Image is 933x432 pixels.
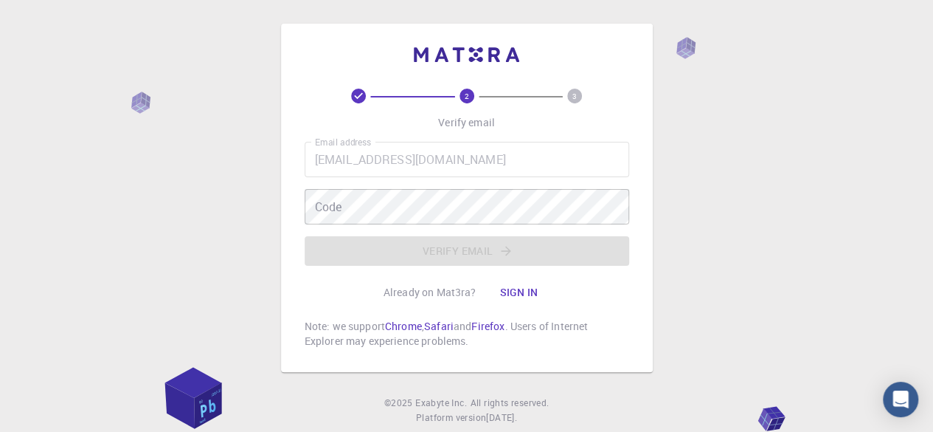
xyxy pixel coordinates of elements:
p: Already on Mat3ra? [384,285,476,300]
span: [DATE] . [486,411,517,423]
span: All rights reserved. [470,396,549,411]
div: Open Intercom Messenger [883,382,918,417]
p: Note: we support , and . Users of Internet Explorer may experience problems. [305,319,629,349]
span: © 2025 [384,396,415,411]
button: Sign in [488,278,549,307]
a: Chrome [385,319,422,333]
a: Firefox [471,319,504,333]
a: [DATE]. [486,411,517,425]
span: Platform version [416,411,486,425]
label: Email address [315,136,371,148]
p: Verify email [438,115,495,130]
a: Safari [424,319,454,333]
a: Exabyte Inc. [415,396,467,411]
span: Exabyte Inc. [415,397,467,408]
text: 2 [465,91,469,101]
text: 3 [572,91,577,101]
